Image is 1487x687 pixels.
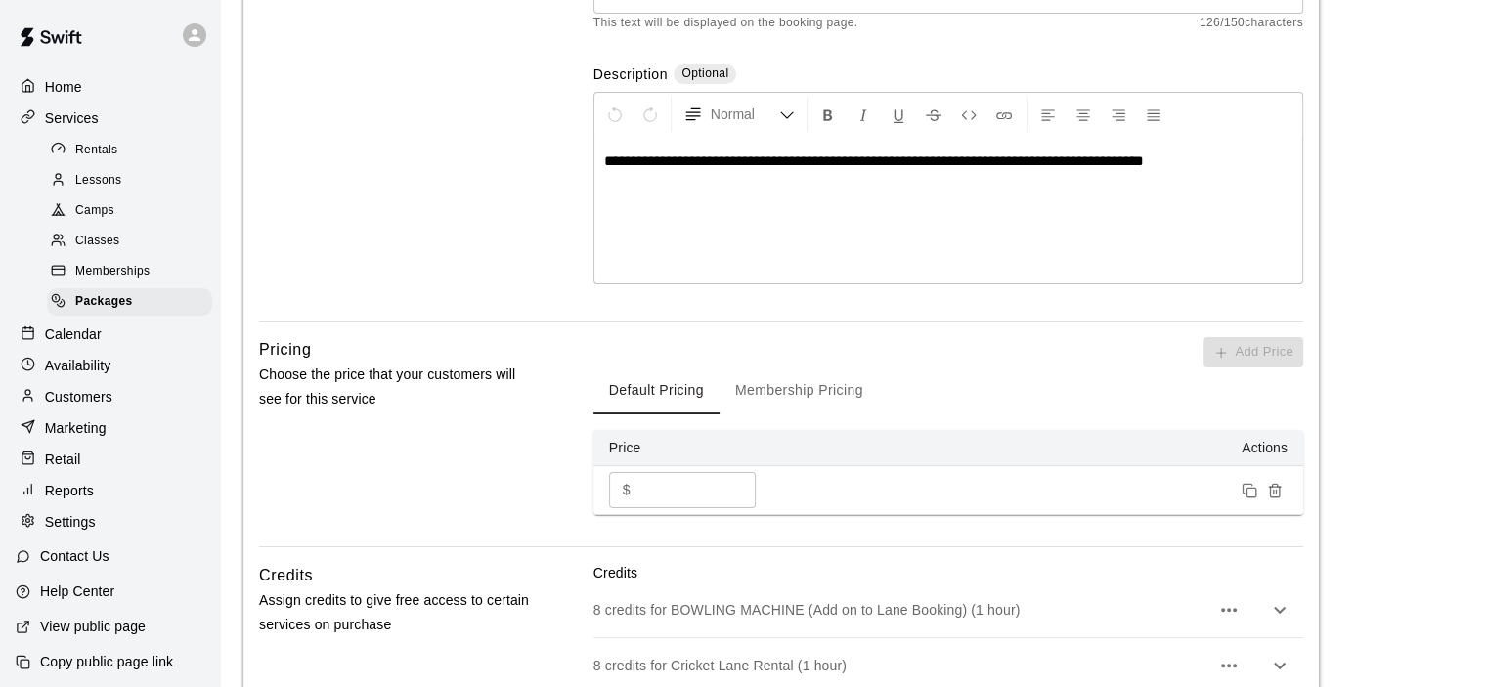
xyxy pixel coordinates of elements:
button: Center Align [1067,97,1100,132]
p: Help Center [40,581,114,601]
a: Home [16,72,204,102]
a: Memberships [47,257,220,287]
a: Retail [16,445,204,474]
p: Calendar [45,324,102,344]
label: Description [593,64,668,87]
p: Availability [45,356,111,375]
span: Packages [75,292,133,312]
a: Lessons [47,165,220,195]
span: Optional [681,66,728,80]
div: Packages [47,288,212,316]
button: Membership Pricing [720,367,879,414]
a: Packages [47,287,220,318]
span: Normal [711,105,779,124]
span: Memberships [75,262,150,281]
p: Settings [45,512,96,532]
p: Copy public page link [40,652,173,671]
button: Default Pricing [593,367,720,414]
span: Camps [75,201,114,221]
button: Format Underline [882,97,915,132]
button: Left Align [1031,97,1065,132]
button: Formatting Options [676,97,803,132]
button: Insert Link [987,97,1021,132]
a: Classes [47,227,220,257]
p: Services [45,108,99,128]
button: Redo [634,97,667,132]
button: Format Strikethrough [917,97,950,132]
a: Camps [47,196,220,227]
p: Customers [45,387,112,407]
p: 8 credits for BOWLING MACHINE (Add on to Lane Booking) (1 hour) [593,600,1209,620]
h6: Credits [259,563,313,588]
button: Right Align [1102,97,1135,132]
div: Rentals [47,137,212,164]
a: Calendar [16,320,204,349]
div: Lessons [47,167,212,194]
div: Memberships [47,258,212,285]
button: Justify Align [1137,97,1170,132]
p: Reports [45,481,94,500]
span: Classes [75,232,119,251]
button: Undo [598,97,632,132]
button: Duplicate price [1237,478,1262,503]
div: Classes [47,228,212,255]
button: Insert Code [952,97,985,132]
a: Marketing [16,413,204,443]
span: Lessons [75,171,122,191]
a: Settings [16,507,204,537]
a: Customers [16,382,204,411]
button: Format Bold [811,97,845,132]
p: $ [623,480,631,500]
span: This text will be displayed on the booking page. [593,14,858,33]
button: Format Italics [847,97,880,132]
p: Contact Us [40,546,109,566]
a: Services [16,104,204,133]
p: Marketing [45,418,107,438]
p: Home [45,77,82,97]
span: 126 / 150 characters [1200,14,1303,33]
a: Rentals [47,135,220,165]
p: Choose the price that your customers will see for this service [259,363,531,411]
span: Rentals [75,141,118,160]
h6: Pricing [259,337,311,363]
div: 8 credits for BOWLING MACHINE (Add on to Lane Booking) (1 hour) [593,582,1303,637]
p: View public page [40,617,146,636]
div: Camps [47,197,212,225]
button: Remove price [1262,478,1288,503]
a: Availability [16,351,204,380]
a: Reports [16,476,204,505]
p: Assign credits to give free access to certain services on purchase [259,588,531,637]
p: Retail [45,450,81,469]
p: Credits [593,563,1303,582]
p: 8 credits for Cricket Lane Rental (1 hour) [593,656,1209,675]
th: Actions [789,430,1303,466]
th: Price [593,430,789,466]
